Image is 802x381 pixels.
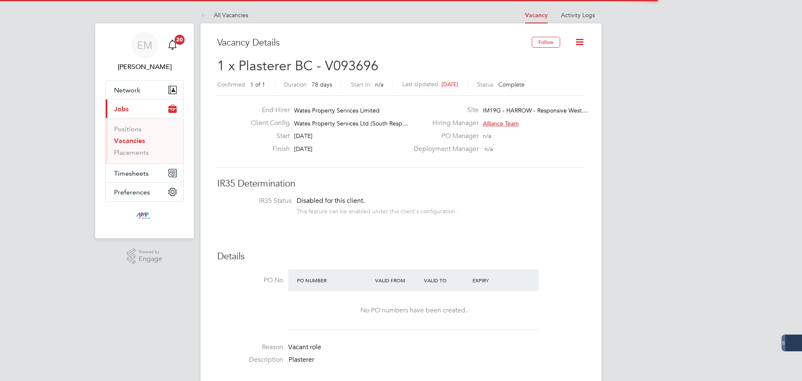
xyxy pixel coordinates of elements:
span: [DATE] [294,132,312,140]
span: Disabled for this client. [297,197,365,205]
div: Expiry [470,273,519,288]
span: n/a [375,81,383,88]
label: Start [244,132,290,141]
label: PO Manager [409,132,479,141]
button: Network [106,81,183,99]
a: Go to home page [105,210,184,223]
span: Timesheets [114,169,149,177]
nav: Main navigation [95,23,194,238]
span: Preferences [114,188,150,196]
span: Powered by [139,248,162,256]
span: [DATE] [294,145,312,153]
label: Reason [217,343,283,352]
p: Plasterer [289,355,585,364]
a: Vacancies [114,137,145,145]
label: Status [477,81,493,88]
span: 1 of 1 [250,81,265,88]
label: Last Updated [402,80,438,88]
span: 20 [175,35,185,45]
label: Finish [244,145,290,153]
div: Jobs [106,118,183,164]
label: IR35 Status [226,197,292,205]
button: Jobs [106,100,183,118]
h3: Details [217,251,585,263]
span: IM19G - HARROW - Responsive West… [483,107,588,114]
span: Network [114,86,140,94]
a: All Vacancies [200,11,248,19]
h3: Vacancy Details [217,37,532,49]
a: 20 [164,32,181,59]
label: Confirmed [217,81,245,88]
div: Valid To [422,273,471,288]
span: Wates Property Services Ltd (South Resp… [294,120,408,127]
button: Follow [532,37,560,48]
span: n/a [485,145,493,153]
span: Engage [139,256,162,263]
label: End Hirer [244,106,290,115]
label: Start In [351,81,370,88]
a: Powered byEngage [127,248,162,264]
a: Activity Logs [561,11,595,19]
div: PO Number [295,273,373,288]
a: Placements [114,148,149,156]
label: Hiring Manager [409,119,479,128]
button: Preferences [106,183,183,201]
h3: IR35 Determination [217,178,585,190]
span: Emily Mcbride [105,62,184,72]
label: Site [409,106,479,115]
label: Deployment Manager [409,145,479,153]
div: No PO numbers have been created. [297,306,530,315]
label: Duration [284,81,307,88]
span: Complete [498,81,525,88]
a: Positions [114,125,142,133]
label: Client Config [244,119,290,128]
span: 1 x Plasterer BC - V093696 [217,58,378,74]
label: Description [217,355,283,364]
span: EM [137,40,152,51]
a: Vacancy [525,12,548,19]
span: n/a [483,132,491,140]
span: Jobs [114,105,129,113]
div: Valid From [373,273,422,288]
a: EM[PERSON_NAME] [105,32,184,72]
span: Vacant role [288,343,321,351]
span: [DATE] [442,81,458,88]
span: Alliance Team [483,120,519,127]
img: mmpconsultancy-logo-retina.png [133,210,157,223]
span: 78 days [312,81,332,88]
label: PO No [217,276,283,285]
button: Timesheets [106,164,183,182]
span: Wates Property Services Limited [294,107,380,114]
div: This feature can be enabled under this client's configuration. [297,205,457,215]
